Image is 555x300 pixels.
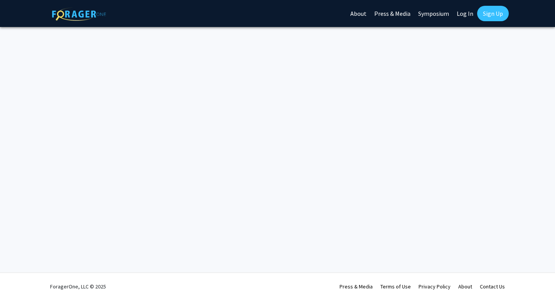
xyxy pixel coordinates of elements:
a: Privacy Policy [419,283,451,290]
img: ForagerOne Logo [52,7,106,21]
a: Contact Us [480,283,505,290]
a: Press & Media [340,283,373,290]
a: Terms of Use [380,283,411,290]
div: ForagerOne, LLC © 2025 [50,273,106,300]
a: Sign Up [477,6,509,21]
a: About [458,283,472,290]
